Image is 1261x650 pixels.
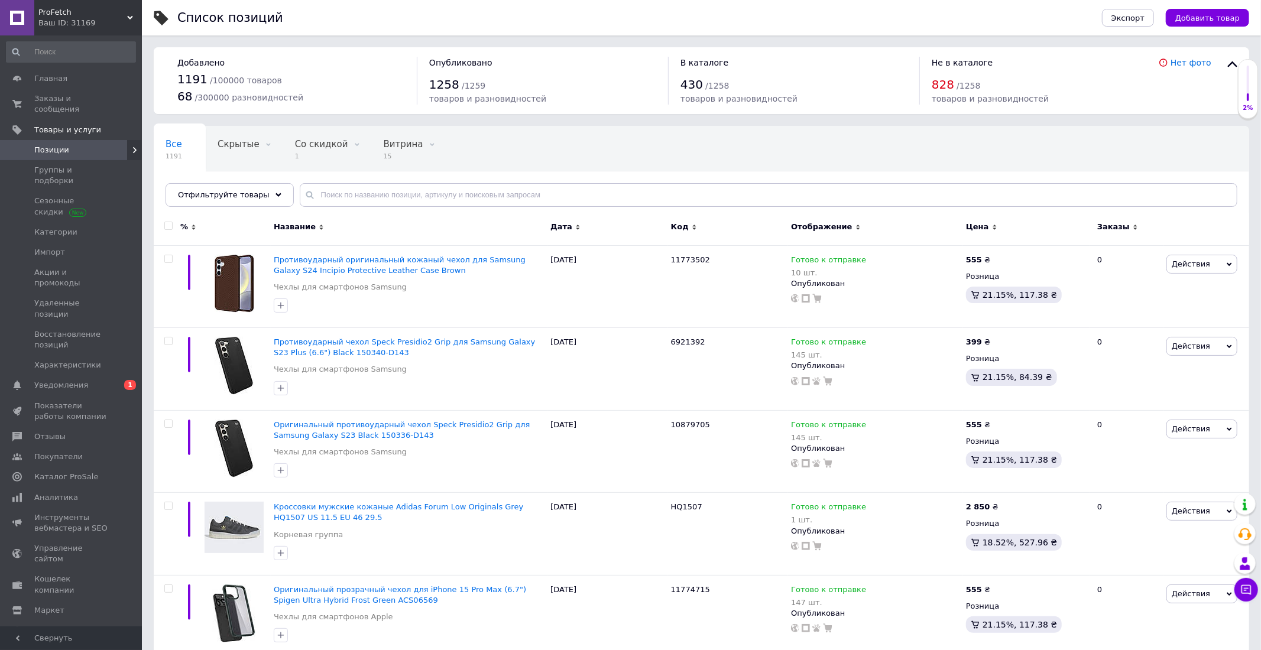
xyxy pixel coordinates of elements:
div: Розница [966,518,1087,529]
span: Покупатели [34,451,83,462]
span: Заказы и сообщения [34,93,109,115]
span: Цена [966,222,989,232]
span: Название [274,222,316,232]
span: Аналитика [34,492,78,503]
div: Опубликован [791,360,960,371]
div: 0 [1090,493,1163,576]
div: 10 шт. [791,268,866,277]
div: [DATE] [547,493,668,576]
span: Витрина [384,139,423,149]
span: Восстановление позиций [34,329,109,350]
span: Готово к отправке [791,337,866,350]
span: Заказы [1097,222,1130,232]
a: Чехлы для смартфонов Samsung [274,282,407,292]
span: Сезонные скидки [34,196,109,217]
span: Код [671,222,689,232]
span: 6921392 [671,337,705,346]
button: Добавить товар [1166,9,1249,27]
div: [DATE] [547,245,668,328]
div: Опубликован [791,608,960,619]
div: 1 шт. [791,515,866,524]
b: 555 [966,585,982,594]
span: 828 [932,77,954,92]
span: Группы и подборки [34,165,109,186]
span: Дата [550,222,572,232]
span: 1258 [429,77,459,92]
input: Поиск [6,41,136,63]
span: / 100000 товаров [210,76,282,85]
a: Противоударный чехол Speck Presidio2 Grip для Samsung Galaxy S23 Plus (6.6") Black 150340-D143 [274,337,535,357]
span: Все [166,139,182,149]
div: Розница [966,601,1087,612]
div: Розница [966,271,1087,282]
span: Со скидкой [295,139,348,149]
div: ₴ [966,337,990,347]
span: Товары и услуги [34,125,101,135]
span: Удаленные позиции [34,298,109,319]
span: 430 [680,77,703,92]
a: Корневая группа [274,529,343,540]
a: Оригинальный прозрачный чехол для iPhone 15 Pro Max (6.7") Spigen Ultra Hybrid Frost Green ACS06569 [274,585,526,604]
div: Опубликован [791,278,960,289]
div: Розница [966,353,1087,364]
div: Опубликован [791,443,960,454]
span: 21.15%, 117.38 ₴ [983,620,1058,629]
span: Показатели работы компании [34,401,109,422]
span: / 1258 [957,81,980,90]
span: В каталоге [680,58,728,67]
div: 0 [1090,328,1163,411]
span: Позиции [34,145,69,155]
span: Настройки [34,625,77,636]
div: Список позиций [177,12,283,24]
span: Готово к отправке [791,502,866,515]
a: Чехлы для смартфонов Samsung [274,447,407,457]
span: 15 [384,152,423,161]
div: 145 шт. [791,433,866,442]
span: Импорт [34,247,65,258]
div: [DATE] [547,328,668,411]
div: 0 [1090,410,1163,493]
span: Отзывы [34,431,66,442]
div: 2% [1239,104,1257,112]
span: 18.52%, 527.96 ₴ [983,538,1058,547]
a: Противоударный оригинальный кожаный чехол для Samsung Galaxy S24 Incipio Protective Leather Case ... [274,255,526,275]
div: 0 [1090,245,1163,328]
span: 1 [295,152,348,161]
div: Розница [966,436,1087,447]
span: товаров и разновидностей [680,94,798,103]
b: 399 [966,337,982,346]
span: 1 [124,380,136,390]
span: Опубликовано [429,58,492,67]
a: Оригинальный противоударный чехол Speck Presidio2 Grip для Samsung Galaxy S23 Black 150336-D143 [274,420,530,440]
span: % [180,222,188,232]
a: Чехлы для смартфонов Apple [274,612,393,622]
span: 68 [177,89,192,103]
div: 145 шт. [791,350,866,359]
span: Отображение [791,222,852,232]
span: 1191 [177,72,208,86]
div: ₴ [966,584,990,595]
b: 555 [966,255,982,264]
span: товаров и разновидностей [932,94,1049,103]
a: Кроссовки мужские кожаные Adidas Forum Low Originals Grey HQ1507 US 11.5 EU 46 29.5 [274,502,523,522]
a: Чехлы для смартфонов Samsung [274,364,407,375]
img: Противоударный оригинальный кожаный чехол для Samsung Galaxy S24 Incipio Protective Leather Case ... [215,255,254,313]
span: HQ1507 [671,502,702,511]
span: 10879705 [671,420,710,429]
span: Действия [1172,259,1210,268]
div: 147 шт. [791,598,866,607]
span: Готово к отправке [791,255,866,268]
span: Готово к отправке [791,585,866,597]
span: Действия [1172,342,1210,350]
div: ₴ [966,420,990,430]
span: ProFetch [38,7,127,18]
span: 21.15%, 84.39 ₴ [983,372,1052,382]
div: Ваш ID: 31169 [38,18,142,28]
span: Каталог ProSale [34,472,98,482]
span: Кошелек компании [34,574,109,595]
b: 555 [966,420,982,429]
